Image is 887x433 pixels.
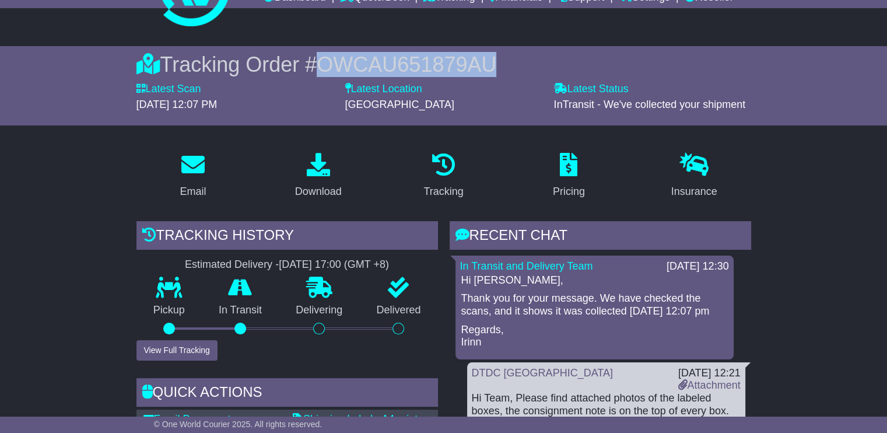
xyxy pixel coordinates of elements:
[461,292,728,317] p: Thank you for your message. We have checked the scans, and it shows it was collected [DATE] 12:07 pm
[136,259,438,271] div: Estimated Delivery -
[136,221,438,253] div: Tracking history
[678,367,740,380] div: [DATE] 12:21
[279,259,389,271] div: [DATE] 17:00 (GMT +8)
[664,149,725,204] a: Insurance
[136,340,218,361] button: View Full Tracking
[416,149,471,204] a: Tracking
[136,52,751,77] div: Tracking Order #
[345,83,422,96] label: Latest Location
[293,413,427,425] a: Shipping Label - A4 printer
[460,260,593,272] a: In Transit and Delivery Team
[143,413,236,425] a: Email Documents
[317,53,496,76] span: OWCAU651879AU
[172,149,213,204] a: Email
[554,83,629,96] label: Latest Status
[553,184,585,200] div: Pricing
[136,99,218,110] span: [DATE] 12:07 PM
[545,149,592,204] a: Pricing
[461,324,728,349] p: Regards, Irinn
[154,420,322,429] span: © One World Courier 2025. All rights reserved.
[461,274,728,287] p: Hi [PERSON_NAME],
[423,184,463,200] div: Tracking
[136,83,201,96] label: Latest Scan
[667,260,729,273] div: [DATE] 12:30
[295,184,342,200] div: Download
[288,149,349,204] a: Download
[345,99,454,110] span: [GEOGRAPHIC_DATA]
[554,99,746,110] span: InTransit - We've collected your shipment
[202,304,279,317] p: In Transit
[359,304,437,317] p: Delivered
[279,304,359,317] p: Delivering
[136,378,438,410] div: Quick Actions
[180,184,206,200] div: Email
[671,184,717,200] div: Insurance
[450,221,751,253] div: RECENT CHAT
[678,379,740,391] a: Attachment
[472,367,613,379] a: DTDC [GEOGRAPHIC_DATA]
[136,304,202,317] p: Pickup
